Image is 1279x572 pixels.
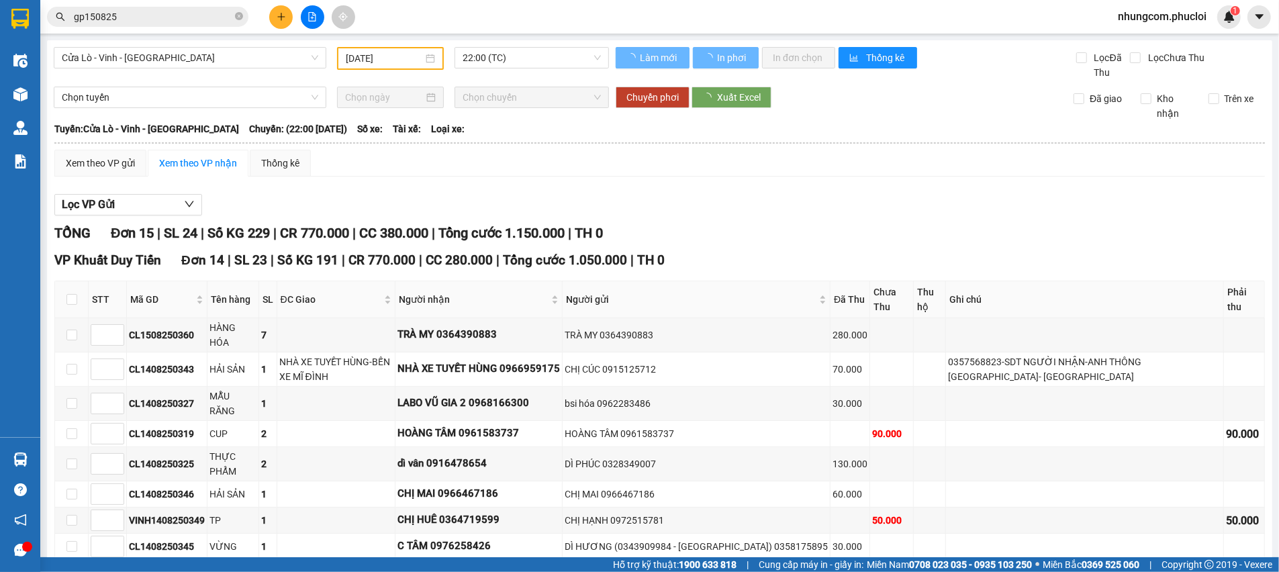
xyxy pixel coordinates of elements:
[157,225,160,241] span: |
[613,557,737,572] span: Hỗ trợ kỹ thuật:
[833,396,867,411] div: 30.000
[397,361,560,377] div: NHÀ XE TUYẾT HÙNG 0966959175
[717,90,761,105] span: Xuất Excel
[56,12,65,21] span: search
[129,539,205,554] div: CL1408250345
[13,54,28,68] img: warehouse-icon
[346,51,424,66] input: 14/08/2025
[1084,91,1127,106] span: Đã giao
[201,225,204,241] span: |
[14,483,27,496] span: question-circle
[679,559,737,570] strong: 1900 633 818
[359,225,428,241] span: CC 380.000
[565,426,828,441] div: HOÀNG TÂM 0961583737
[13,452,28,467] img: warehouse-icon
[432,225,435,241] span: |
[280,225,349,241] span: CR 770.000
[307,12,317,21] span: file-add
[833,539,867,554] div: 30.000
[831,281,870,318] th: Đã Thu
[397,456,560,472] div: dì vân 0916478654
[261,539,275,554] div: 1
[496,252,500,268] span: |
[209,449,256,479] div: THỰC PHẨM
[637,252,665,268] span: TH 0
[909,559,1032,570] strong: 0708 023 035 - 0935 103 250
[426,252,493,268] span: CC 280.000
[14,544,27,557] span: message
[1233,6,1237,15] span: 1
[127,352,207,387] td: CL1408250343
[1043,557,1139,572] span: Miền Bắc
[301,5,324,29] button: file-add
[1149,557,1151,572] span: |
[1226,426,1262,442] div: 90.000
[397,512,560,528] div: CHỊ HUÊ 0364719599
[13,121,28,135] img: warehouse-icon
[129,328,205,342] div: CL1508250360
[397,426,560,442] div: HOÀNG TÂM 0961583737
[235,12,243,20] span: close-circle
[463,87,601,107] span: Chọn chuyến
[207,225,270,241] span: Số KG 229
[1151,91,1198,121] span: Kho nhận
[338,12,348,21] span: aim
[463,48,601,68] span: 22:00 (TC)
[273,225,277,241] span: |
[207,281,259,318] th: Tên hàng
[54,124,239,134] b: Tuyến: Cửa Lò - Vinh - [GEOGRAPHIC_DATA]
[702,93,717,102] span: loading
[568,225,571,241] span: |
[833,362,867,377] div: 70.000
[54,194,202,216] button: Lọc VP Gửi
[565,362,828,377] div: CHỊ CÚC 0915125712
[833,487,867,502] div: 60.000
[62,48,318,68] span: Cửa Lò - Vinh - Hà Nội
[867,557,1032,572] span: Miền Nam
[833,328,867,342] div: 280.000
[130,292,193,307] span: Mã GD
[127,447,207,481] td: CL1408250325
[870,281,914,318] th: Chưa Thu
[1035,562,1039,567] span: ⚪️
[357,122,383,136] span: Số xe:
[717,50,748,65] span: In phơi
[1082,559,1139,570] strong: 0369 525 060
[54,225,91,241] span: TỔNG
[397,538,560,555] div: C TÂM 0976258426
[184,199,195,209] span: down
[348,252,416,268] span: CR 770.000
[261,487,275,502] div: 1
[74,9,232,24] input: Tìm tên, số ĐT hoặc mã đơn
[849,53,861,64] span: bar-chart
[872,426,911,441] div: 90.000
[616,87,690,108] button: Chuyển phơi
[1226,512,1262,529] div: 50.000
[279,354,393,384] div: NHÀ XE TUYẾT HÙNG-BẾN XE MĨ ĐÌNH
[946,281,1224,318] th: Ghi chú
[209,426,256,441] div: CUP
[565,539,828,554] div: DÌ HƯƠNG (0343909984 - [GEOGRAPHIC_DATA]) 0358175895
[89,281,127,318] th: STT
[261,513,275,528] div: 1
[209,487,256,502] div: HẢI SẢN
[261,396,275,411] div: 1
[626,53,638,62] span: loading
[228,252,231,268] span: |
[342,252,345,268] span: |
[127,318,207,352] td: CL1508250360
[393,122,421,136] span: Tài xế:
[747,557,749,572] span: |
[948,354,1221,384] div: 0357568823-SDT NGƯỜI NHẬN-ANH THÔNG [GEOGRAPHIC_DATA]- [GEOGRAPHIC_DATA]
[1107,8,1217,25] span: nhungcom.phucloi
[261,457,275,471] div: 2
[159,156,237,171] div: Xem theo VP nhận
[129,513,205,528] div: VINH1408250349
[704,53,715,62] span: loading
[692,87,771,108] button: Xuất Excel
[164,225,197,241] span: SL 24
[234,252,267,268] span: SL 23
[1253,11,1266,23] span: caret-down
[261,156,299,171] div: Thống kê
[209,539,256,554] div: VỪNG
